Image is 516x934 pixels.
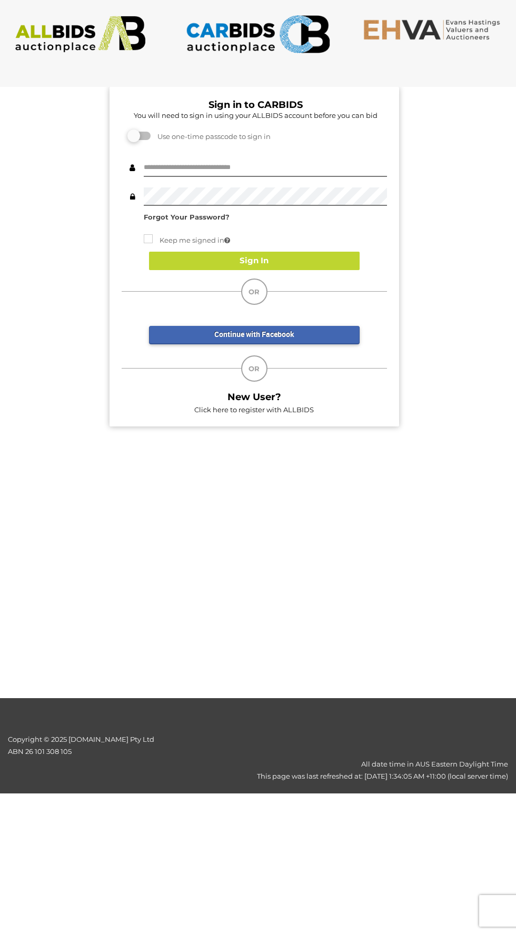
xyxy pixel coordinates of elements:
img: ALLBIDS.com.au [8,16,153,53]
img: CARBIDS.com.au [185,11,331,58]
h5: You will need to sign in using your ALLBIDS account before you can bid [124,112,387,119]
img: EHVA.com.au [363,18,508,41]
div: OR [241,279,267,305]
label: Keep me signed in [144,234,230,246]
span: Use one-time passcode to sign in [152,132,271,141]
a: Click here to register with ALLBIDS [194,405,314,414]
div: OR [241,355,267,382]
a: Forgot Your Password? [144,213,230,221]
b: Sign in to CARBIDS [209,99,303,111]
a: Continue with Facebook [149,326,360,344]
button: Sign In [149,252,360,270]
b: New User? [227,391,281,403]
